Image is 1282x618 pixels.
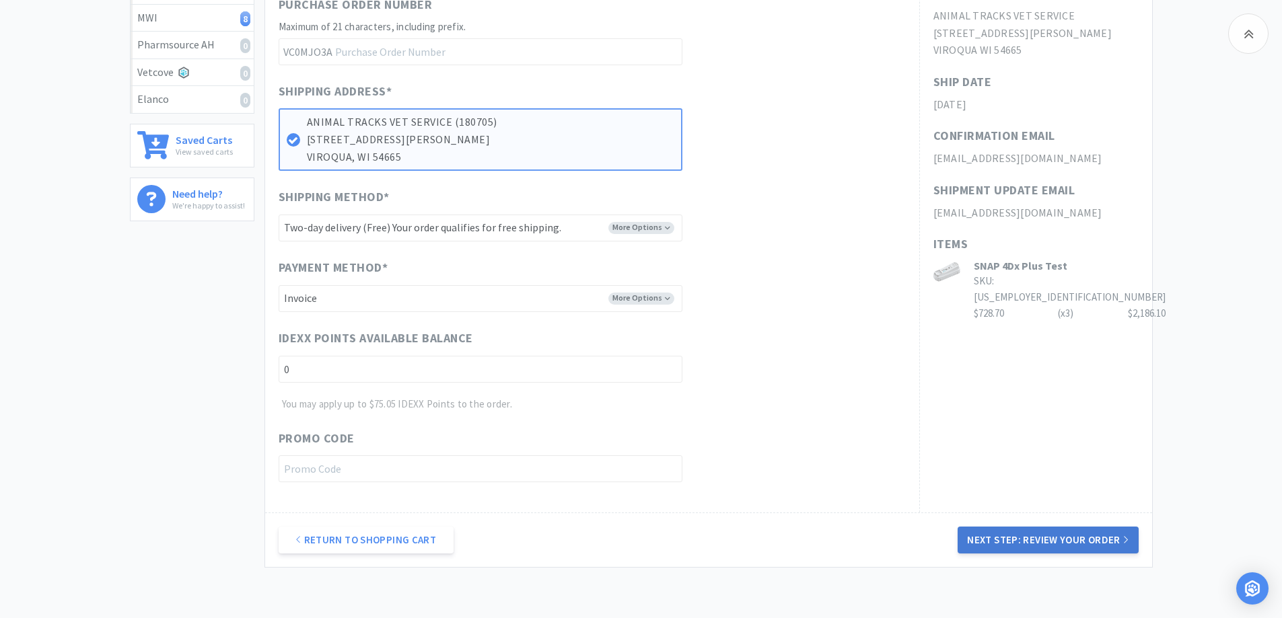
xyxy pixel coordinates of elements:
[240,38,250,53] i: 0
[933,42,1139,59] h2: VIROQUA WI 54665
[933,96,1139,114] h2: [DATE]
[137,9,247,27] div: MWI
[131,5,254,32] a: MWI8
[279,39,335,65] span: VC0MJO3A
[974,258,1166,273] h3: SNAP 4Dx Plus Test
[172,199,245,212] p: We're happy to assist!
[279,20,466,33] span: Maximum of 21 characters, including prefix.
[131,59,254,87] a: Vetcove0
[240,66,250,81] i: 0
[307,131,674,149] p: [STREET_ADDRESS][PERSON_NAME]
[933,25,1139,42] h2: [STREET_ADDRESS][PERSON_NAME]
[279,82,392,102] span: Shipping Address *
[172,185,245,199] h6: Need help?
[933,73,992,92] h1: Ship Date
[279,258,388,278] span: Payment Method *
[130,124,254,167] a: Saved CartsView saved carts
[176,145,233,158] p: View saved carts
[137,64,247,81] div: Vetcove
[1058,305,1073,321] div: (x 3 )
[137,36,247,54] div: Pharmsource AH
[279,356,682,383] input: IDEXX Points
[279,188,390,207] span: Shipping Method *
[933,181,1075,200] h1: Shipment Update Email
[240,93,250,108] i: 0
[282,396,682,412] p: You may apply up to $75.05 IDEXX Points to the order.
[279,38,682,65] input: Purchase Order Number
[933,235,1139,254] h1: Items
[131,86,254,113] a: Elanco0
[1236,572,1269,605] div: Open Intercom Messenger
[279,527,454,553] a: Return to Shopping Cart
[933,126,1055,146] h1: Confirmation Email
[279,429,355,449] span: Promo Code
[933,7,1139,25] h2: ANIMAL TRACKS VET SERVICE
[279,329,473,348] span: IDEXX Points available balance
[1128,305,1166,321] div: $2,186.10
[307,149,674,166] p: VIROQUA, WI 54665
[307,114,674,131] p: ANIMAL TRACKS VET SERVICE (180705)
[137,91,247,108] div: Elanco
[131,32,254,59] a: Pharmsource AH0
[958,527,1138,553] button: Next Step: Review Your Order
[974,305,1166,321] div: $728.70
[933,258,960,285] img: 85c0710ae080418bafc854db1d250bbe_496547.png
[933,204,1139,222] h2: [EMAIL_ADDRESS][DOMAIN_NAME]
[974,274,1166,303] span: SKU: [US_EMPLOYER_IDENTIFICATION_NUMBER]
[240,11,250,26] i: 8
[176,131,233,145] h6: Saved Carts
[933,150,1139,167] h2: [EMAIL_ADDRESS][DOMAIN_NAME]
[279,455,682,482] input: Promo Code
